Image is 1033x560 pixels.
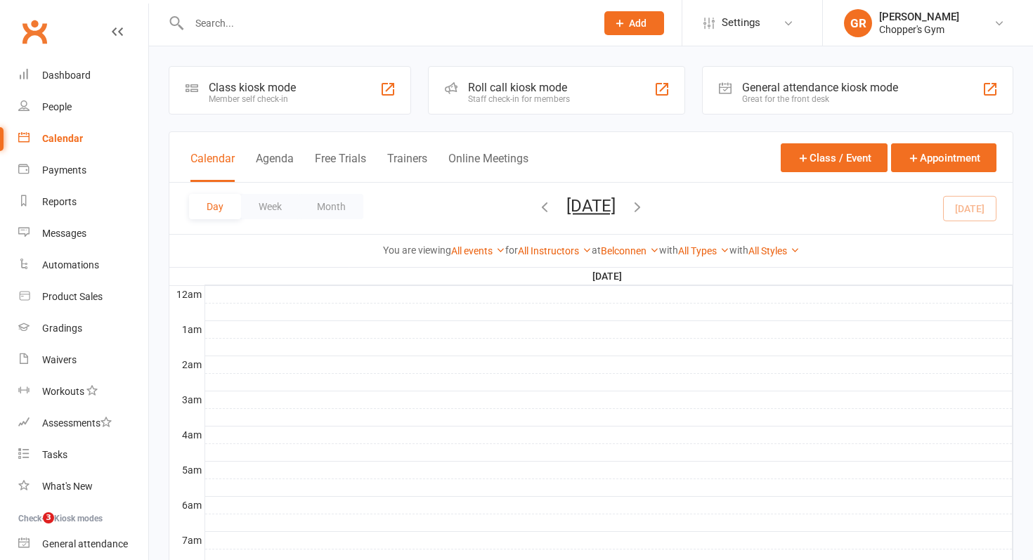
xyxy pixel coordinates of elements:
a: Product Sales [18,281,148,313]
a: Messages [18,218,148,249]
div: General attendance [42,538,128,549]
div: Reports [42,196,77,207]
th: 3am [169,391,204,408]
div: Automations [42,259,99,271]
div: Payments [42,164,86,176]
div: Messages [42,228,86,239]
th: [DATE] [204,268,1013,285]
a: Belconnen [601,245,659,256]
a: People [18,91,148,123]
iframe: Intercom live chat [14,512,48,546]
div: Tasks [42,449,67,460]
div: [PERSON_NAME] [879,11,959,23]
div: Member self check-in [209,94,296,104]
a: Clubworx [17,14,52,49]
a: Payments [18,155,148,186]
div: Great for the front desk [742,94,898,104]
a: Calendar [18,123,148,155]
a: Dashboard [18,60,148,91]
button: Week [241,194,299,219]
a: Waivers [18,344,148,376]
button: Day [189,194,241,219]
input: Search... [185,13,586,33]
a: All events [451,245,505,256]
div: What's New [42,481,93,492]
span: Settings [722,7,760,39]
button: Trainers [387,152,427,182]
span: 3 [43,512,54,523]
strong: with [729,245,748,256]
a: Gradings [18,313,148,344]
div: Product Sales [42,291,103,302]
div: Roll call kiosk mode [468,81,570,94]
th: 4am [169,426,204,443]
a: Reports [18,186,148,218]
th: 1am [169,320,204,338]
strong: You are viewing [383,245,451,256]
div: Waivers [42,354,77,365]
div: People [42,101,72,112]
div: Workouts [42,386,84,397]
button: Agenda [256,152,294,182]
strong: at [592,245,601,256]
a: Workouts [18,376,148,408]
div: Gradings [42,323,82,334]
button: Add [604,11,664,35]
strong: for [505,245,518,256]
div: Calendar [42,133,83,144]
button: Online Meetings [448,152,528,182]
button: Month [299,194,363,219]
a: Assessments [18,408,148,439]
div: GR [844,9,872,37]
div: Staff check-in for members [468,94,570,104]
div: General attendance kiosk mode [742,81,898,94]
th: 7am [169,531,204,549]
button: [DATE] [566,196,616,216]
div: Chopper's Gym [879,23,959,36]
div: Dashboard [42,70,91,81]
div: Assessments [42,417,112,429]
a: Automations [18,249,148,281]
th: 2am [169,356,204,373]
a: What's New [18,471,148,502]
th: 5am [169,461,204,478]
th: 12am [169,285,204,303]
a: All Styles [748,245,800,256]
button: Class / Event [781,143,888,172]
div: Class kiosk mode [209,81,296,94]
button: Free Trials [315,152,366,182]
button: Calendar [190,152,235,182]
a: Tasks [18,439,148,471]
span: Add [629,18,647,29]
th: 6am [169,496,204,514]
a: General attendance kiosk mode [18,528,148,560]
a: All Types [678,245,729,256]
a: All Instructors [518,245,592,256]
button: Appointment [891,143,996,172]
strong: with [659,245,678,256]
